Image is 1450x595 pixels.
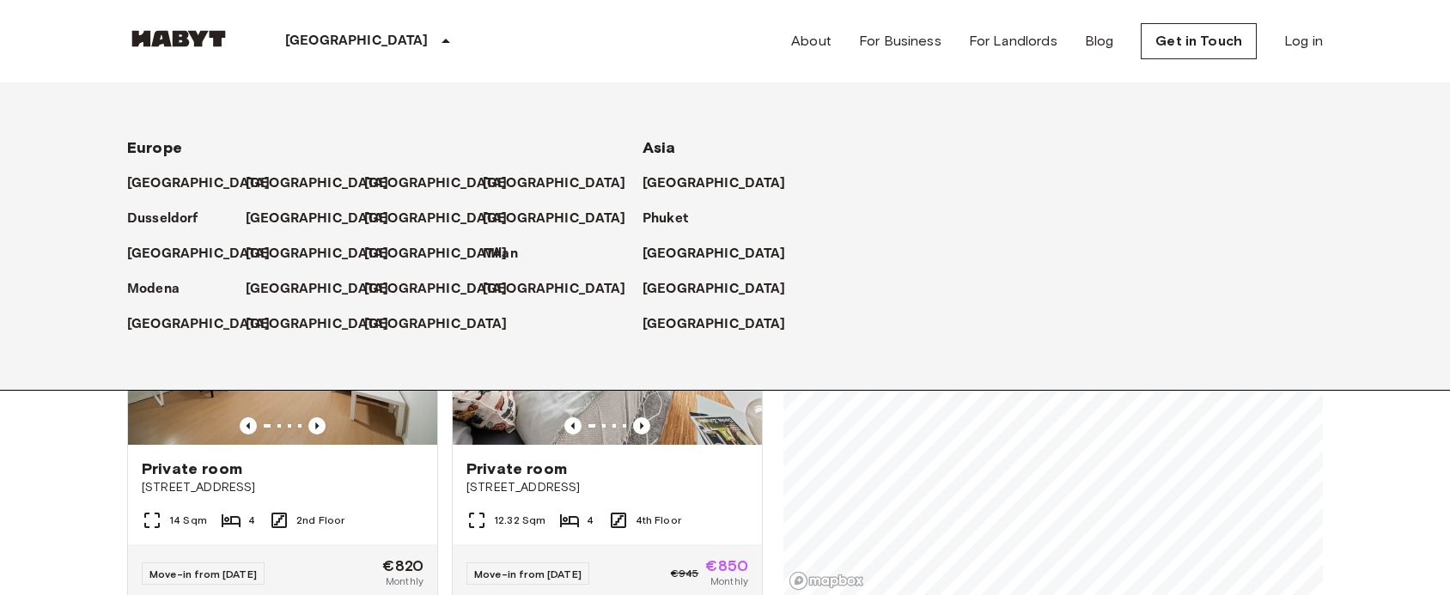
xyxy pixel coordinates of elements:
p: Phuket [643,209,688,229]
a: For Landlords [969,31,1057,52]
a: [GEOGRAPHIC_DATA] [643,314,803,335]
button: Previous image [308,417,326,434]
a: Mapbox logo [789,571,864,591]
a: [GEOGRAPHIC_DATA] [127,244,288,264]
a: Log in [1284,31,1323,52]
a: [GEOGRAPHIC_DATA] [483,279,643,300]
a: Blog [1085,31,1114,52]
p: [GEOGRAPHIC_DATA] [364,314,508,335]
p: Modena [127,279,180,300]
span: €945 [671,566,699,581]
p: [GEOGRAPHIC_DATA] [364,244,508,264]
p: [GEOGRAPHIC_DATA] [246,279,389,300]
p: [GEOGRAPHIC_DATA] [364,279,508,300]
p: [GEOGRAPHIC_DATA] [643,279,786,300]
a: [GEOGRAPHIC_DATA] [127,314,288,335]
p: [GEOGRAPHIC_DATA] [246,209,389,229]
p: [GEOGRAPHIC_DATA] [483,279,626,300]
p: [GEOGRAPHIC_DATA] [127,173,271,194]
button: Previous image [564,417,582,434]
p: [GEOGRAPHIC_DATA] [643,314,786,335]
a: [GEOGRAPHIC_DATA] [364,314,525,335]
button: Previous image [240,417,257,434]
p: Milan [483,244,518,264]
a: [GEOGRAPHIC_DATA] [643,244,803,264]
p: [GEOGRAPHIC_DATA] [643,173,786,194]
a: [GEOGRAPHIC_DATA] [643,279,803,300]
span: 12.32 Sqm [494,513,545,528]
span: Private room [466,458,567,479]
a: [GEOGRAPHIC_DATA] [364,209,525,229]
span: 2nd Floor [296,513,344,528]
span: [STREET_ADDRESS] [142,479,423,496]
span: 4 [248,513,255,528]
span: Move-in from [DATE] [474,568,582,580]
p: [GEOGRAPHIC_DATA] [483,209,626,229]
a: [GEOGRAPHIC_DATA] [246,244,406,264]
a: Milan [483,244,535,264]
span: [STREET_ADDRESS] [466,479,748,496]
span: €820 [382,558,423,574]
a: For Business [859,31,941,52]
a: [GEOGRAPHIC_DATA] [643,173,803,194]
p: [GEOGRAPHIC_DATA] [643,244,786,264]
a: Modena [127,279,197,300]
span: Private room [142,458,242,479]
a: About [791,31,832,52]
a: Phuket [643,209,705,229]
a: [GEOGRAPHIC_DATA] [364,279,525,300]
p: [GEOGRAPHIC_DATA] [364,173,508,194]
a: [GEOGRAPHIC_DATA] [127,173,288,194]
a: [GEOGRAPHIC_DATA] [483,209,643,229]
a: [GEOGRAPHIC_DATA] [364,244,525,264]
p: [GEOGRAPHIC_DATA] [246,244,389,264]
img: Habyt [127,30,230,47]
p: [GEOGRAPHIC_DATA] [364,209,508,229]
span: 14 Sqm [169,513,207,528]
span: Europe [127,138,182,157]
a: [GEOGRAPHIC_DATA] [364,173,525,194]
a: [GEOGRAPHIC_DATA] [246,173,406,194]
a: [GEOGRAPHIC_DATA] [246,209,406,229]
span: Move-in from [DATE] [149,568,257,580]
p: [GEOGRAPHIC_DATA] [285,31,429,52]
span: €850 [705,558,748,574]
p: [GEOGRAPHIC_DATA] [127,314,271,335]
span: 4 [587,513,594,528]
a: [GEOGRAPHIC_DATA] [246,314,406,335]
span: Monthly [386,574,423,589]
span: 4th Floor [636,513,681,528]
p: [GEOGRAPHIC_DATA] [246,314,389,335]
a: Dusseldorf [127,209,216,229]
a: [GEOGRAPHIC_DATA] [246,279,406,300]
button: Previous image [633,417,650,434]
p: Dusseldorf [127,209,198,229]
a: [GEOGRAPHIC_DATA] [483,173,643,194]
span: Monthly [710,574,748,589]
p: [GEOGRAPHIC_DATA] [483,173,626,194]
p: [GEOGRAPHIC_DATA] [246,173,389,194]
a: Get in Touch [1141,23,1257,59]
p: [GEOGRAPHIC_DATA] [127,244,271,264]
span: Asia [643,138,676,157]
